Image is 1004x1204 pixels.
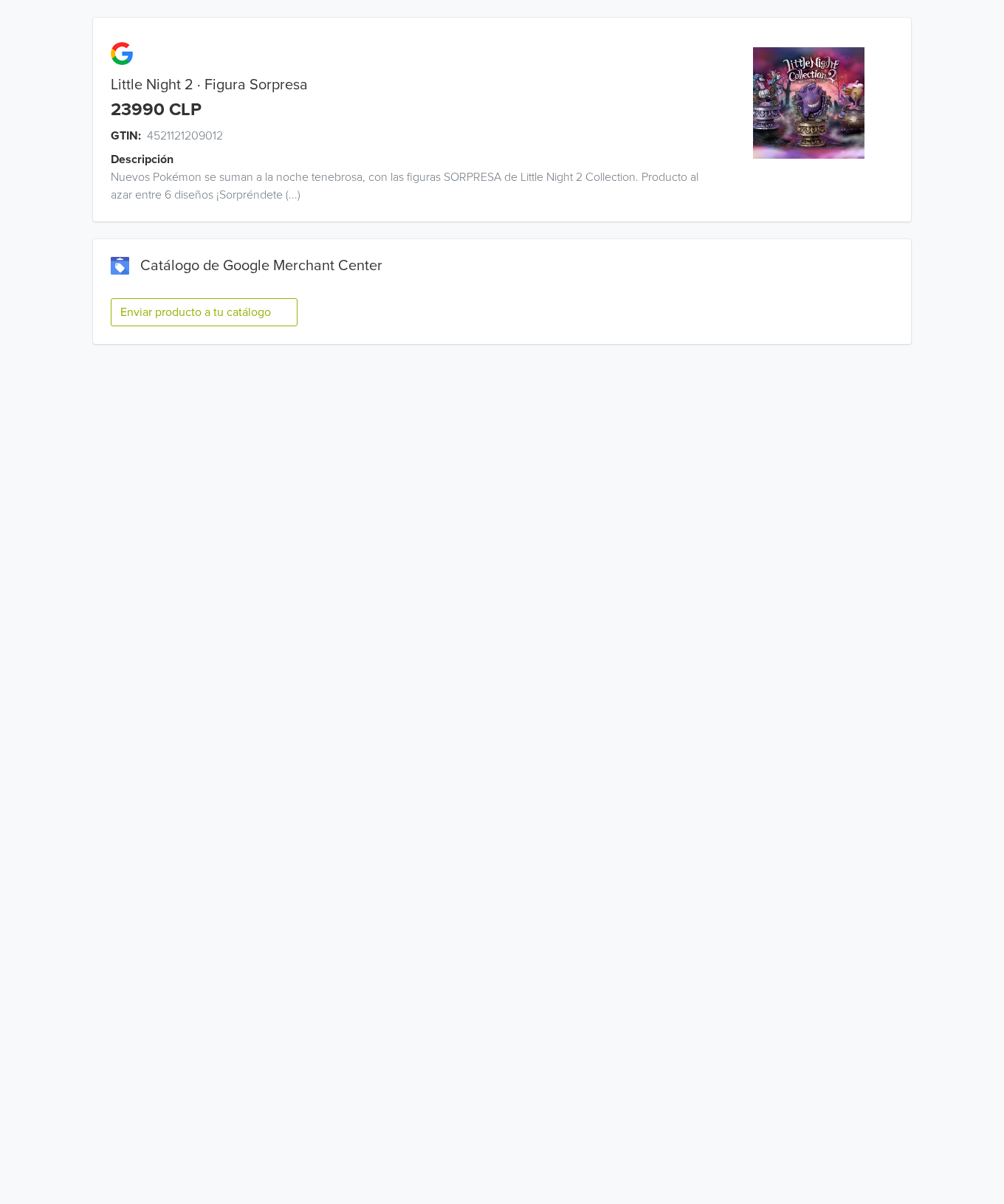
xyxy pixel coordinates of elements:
[111,127,141,145] span: GTIN:
[111,298,298,326] button: Enviar producto a tu catálogo
[93,168,706,204] div: Nuevos Pokémon se suman a la noche tenebrosa, con las figuras SORPRESA de Little Night 2 Collecti...
[147,127,223,145] span: 4521121209012
[111,100,202,121] div: 23990 CLP
[111,151,724,168] div: Descripción
[93,76,706,94] div: Little Night 2 · Figura Sorpresa
[753,47,864,159] img: product_image
[111,257,893,275] div: Catálogo de Google Merchant Center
